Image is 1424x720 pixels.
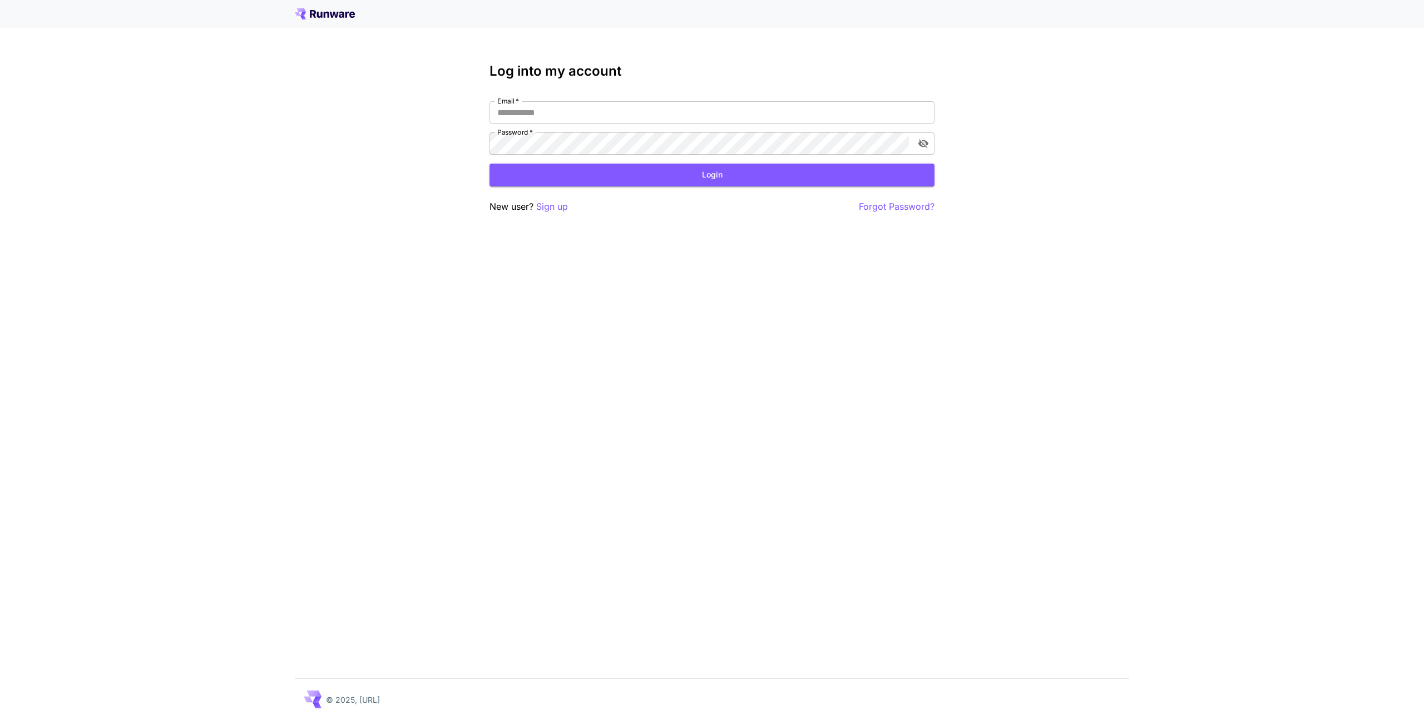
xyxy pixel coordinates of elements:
[326,694,380,706] p: © 2025, [URL]
[489,200,568,214] p: New user?
[489,164,934,186] button: Login
[497,96,519,106] label: Email
[859,200,934,214] button: Forgot Password?
[497,127,533,137] label: Password
[913,134,933,154] button: toggle password visibility
[489,63,934,79] h3: Log into my account
[536,200,568,214] button: Sign up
